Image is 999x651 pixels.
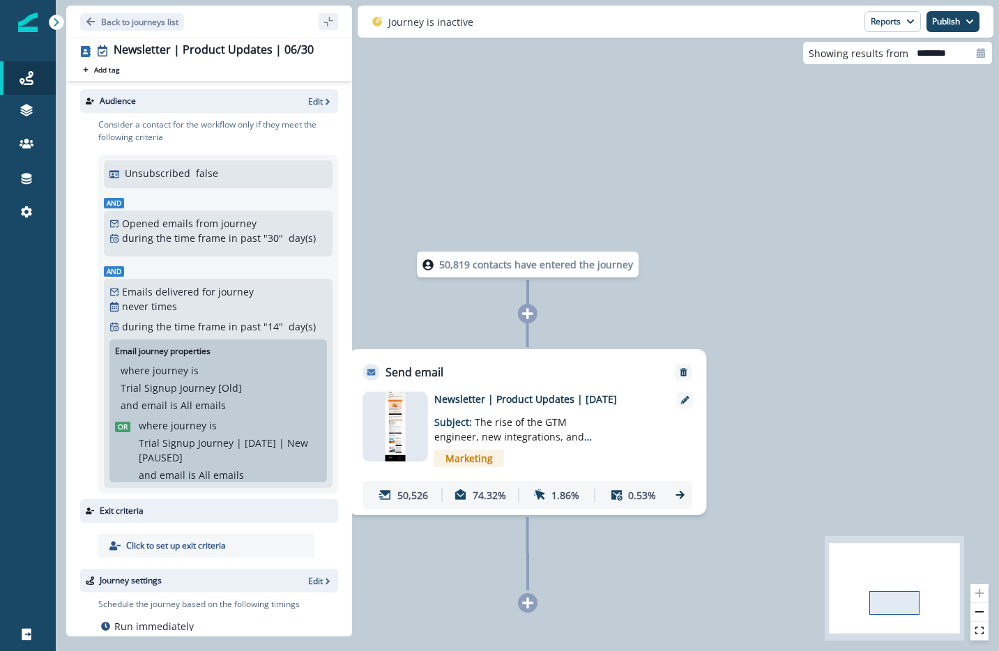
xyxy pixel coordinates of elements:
p: " 14 " [264,319,283,334]
p: is [191,363,199,378]
img: email asset unavailable [386,392,405,461]
p: 50,526 [397,488,428,503]
button: Add tag [80,64,122,75]
p: Trial Signup Journey [Old] [121,381,242,395]
p: is [188,468,196,482]
p: where journey [121,363,188,378]
p: is [209,418,217,433]
p: Click to set up exit criteria [126,539,226,552]
p: " 30 " [264,231,283,245]
p: Subject: [434,406,609,444]
span: And [104,198,124,208]
p: Journey is inactive [388,15,473,29]
p: All emails [181,398,226,413]
p: 74.32% [473,488,506,503]
div: 50,819 contacts have entered the journey [394,252,662,277]
p: where journey [139,418,206,433]
p: Trial Signup Journey | [DATE] | New [PAUSED] [139,436,316,465]
p: 50,819 contacts have entered the journey [439,257,633,272]
p: Edit [308,575,323,587]
span: Or [115,422,130,432]
img: Inflection [18,13,38,32]
button: fit view [970,622,989,641]
button: Reports [864,11,921,32]
p: Add tag [94,66,119,74]
div: Newsletter | Product Updates | 06/30 [114,43,314,59]
p: during the time frame [122,231,226,245]
p: 0.53% [628,488,656,503]
p: Email journey properties [115,345,211,358]
p: Emails delivered for journey [122,284,254,299]
p: 1.86% [551,488,579,503]
p: Unsubscribed [125,166,190,181]
p: Back to journeys list [101,16,178,28]
p: is [170,398,178,413]
p: Run immediately [114,619,194,634]
p: Audience [100,95,136,107]
button: Go back [80,13,184,31]
p: Exit criteria [100,505,144,517]
button: zoom out [970,603,989,622]
p: day(s) [289,231,316,245]
button: Publish [926,11,979,32]
button: sidebar collapse toggle [319,13,338,30]
p: and email [121,398,167,413]
span: Marketing [434,450,504,467]
p: All emails [199,468,244,482]
p: Journey settings [100,574,162,587]
button: Edit [308,575,333,587]
span: And [104,266,124,277]
p: Opened emails from journey [122,216,257,231]
p: in past [229,319,261,334]
button: Edit [308,95,333,107]
p: in past [229,231,261,245]
p: Consider a contact for the workflow only if they meet the following criteria [98,118,338,144]
div: Send emailRemoveemail asset unavailableNewsletter | Product Updates | [DATE]Subject: The rise of ... [349,349,707,515]
p: never [122,299,148,314]
p: false [196,166,218,181]
p: Showing results from [809,46,908,61]
p: Edit [308,95,323,107]
p: Send email [386,364,443,381]
span: The rise of the GTM engineer, new integrations, and more updates [434,415,592,458]
p: day(s) [289,319,316,334]
p: and email [139,468,185,482]
p: times [151,299,177,314]
p: during the time frame [122,319,226,334]
button: Remove [673,367,695,377]
p: Newsletter | Product Updates | [DATE] [434,392,657,406]
p: Schedule the journey based on the following timings [98,598,300,611]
